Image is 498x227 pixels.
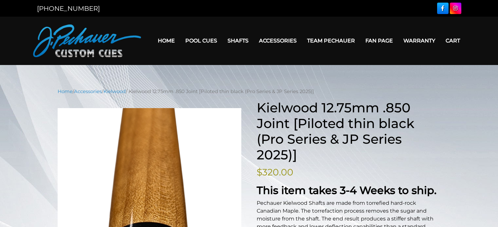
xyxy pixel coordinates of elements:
strong: This item takes 3-4 Weeks to ship. [257,184,436,197]
a: Team Pechauer [302,32,360,49]
nav: Breadcrumb [58,88,441,95]
h1: Kielwood 12.75mm .850 Joint [Piloted thin black (Pro Series & JP Series 2025)] [257,100,441,163]
a: Pool Cues [180,32,222,49]
a: Accessories [74,89,102,94]
a: [PHONE_NUMBER] [37,5,100,12]
a: Accessories [254,32,302,49]
a: Home [58,89,73,94]
a: Kielwood [103,89,126,94]
a: Shafts [222,32,254,49]
bdi: 320.00 [257,167,293,178]
a: Cart [440,32,465,49]
span: $ [257,167,262,178]
a: Warranty [398,32,440,49]
a: Home [153,32,180,49]
a: Fan Page [360,32,398,49]
img: Pechauer Custom Cues [33,24,141,57]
